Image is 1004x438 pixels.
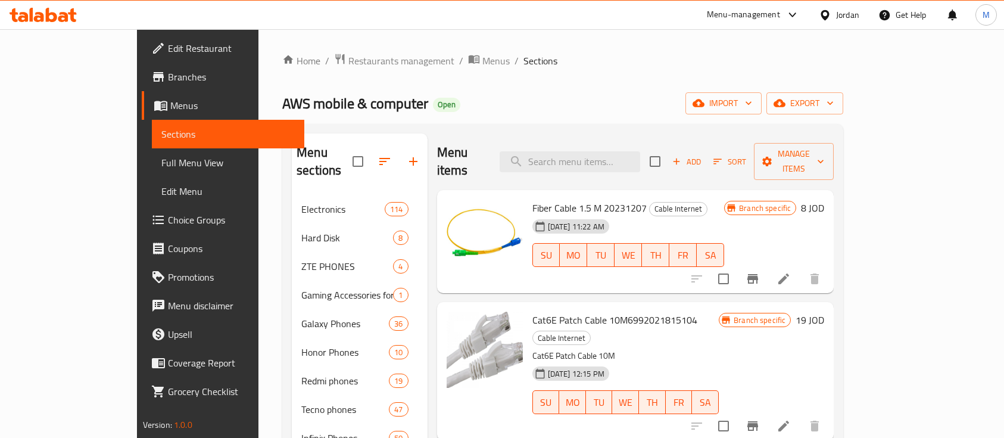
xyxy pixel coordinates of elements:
[170,98,295,113] span: Menus
[168,384,295,399] span: Grocery Checklist
[523,54,557,68] span: Sections
[161,127,295,141] span: Sections
[729,315,790,326] span: Branch specific
[707,8,780,22] div: Menu-management
[348,54,454,68] span: Restaurants management
[500,151,640,172] input: search
[385,202,408,216] div: items
[161,184,295,198] span: Edit Menu
[711,266,736,291] span: Select to update
[142,377,305,406] a: Grocery Checklist
[615,243,642,267] button: WE
[668,153,706,171] span: Add item
[754,143,834,180] button: Manage items
[612,390,639,414] button: WE
[168,299,295,313] span: Menu disclaimer
[983,8,990,21] span: M
[142,263,305,291] a: Promotions
[161,156,295,170] span: Full Menu View
[701,247,719,264] span: SA
[674,247,692,264] span: FR
[433,100,460,110] span: Open
[763,147,824,176] span: Manage items
[738,265,767,293] button: Branch-specific-item
[334,53,454,69] a: Restaurants management
[292,366,428,395] div: Redmi phones19
[292,281,428,309] div: Gaming Accessories for phones1
[649,202,707,216] div: Cable Internet
[559,390,586,414] button: MO
[292,338,428,366] div: Honor Phones10
[168,270,295,284] span: Promotions
[695,96,752,111] span: import
[643,149,668,174] span: Select section
[142,34,305,63] a: Edit Restaurant
[532,390,560,414] button: SU
[671,155,703,169] span: Add
[301,345,389,359] span: Honor Phones
[142,91,305,120] a: Menus
[301,288,393,302] div: Gaming Accessories for phones
[168,327,295,341] span: Upsell
[642,243,669,267] button: TH
[459,54,463,68] li: /
[168,70,295,84] span: Branches
[142,291,305,320] a: Menu disclaimer
[800,265,829,293] button: delete
[706,153,754,171] span: Sort items
[619,247,637,264] span: WE
[143,417,172,433] span: Version:
[766,92,843,114] button: export
[292,223,428,252] div: Hard Disk8
[586,390,613,414] button: TU
[592,247,610,264] span: TU
[617,394,634,411] span: WE
[394,290,407,301] span: 1
[437,144,486,179] h2: Menu items
[152,177,305,206] a: Edit Menu
[142,349,305,377] a: Coverage Report
[389,318,407,330] span: 36
[142,320,305,349] a: Upsell
[142,206,305,234] a: Choice Groups
[301,231,393,245] span: Hard Disk
[301,374,389,388] span: Redmi phones
[777,419,791,433] a: Edit menu item
[801,200,824,216] h6: 8 JOD
[292,395,428,424] div: Tecno phones47
[532,243,560,267] button: SU
[142,234,305,263] a: Coupons
[587,243,615,267] button: TU
[734,203,796,214] span: Branch specific
[671,394,688,411] span: FR
[639,390,666,414] button: TH
[168,356,295,370] span: Coverage Report
[325,54,329,68] li: /
[538,247,556,264] span: SU
[152,148,305,177] a: Full Menu View
[389,404,407,415] span: 47
[668,153,706,171] button: Add
[389,345,408,359] div: items
[301,316,389,331] span: Galaxy Phones
[515,54,519,68] li: /
[692,390,719,414] button: SA
[292,309,428,338] div: Galaxy Phones36
[538,394,555,411] span: SU
[292,252,428,281] div: ZTE PHONES4
[697,243,724,267] button: SA
[650,202,707,216] span: Cable Internet
[168,241,295,256] span: Coupons
[697,394,714,411] span: SA
[292,195,428,223] div: Electronics114
[564,394,581,411] span: MO
[776,96,834,111] span: export
[301,259,393,274] span: ZTE PHONES
[393,259,408,274] div: items
[447,200,523,276] img: Fiber Cable 1.5 M 20231207
[777,272,791,286] a: Edit menu item
[532,199,647,217] span: Fiber Cable 1.5 M 20231207
[301,402,389,417] span: Tecno phones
